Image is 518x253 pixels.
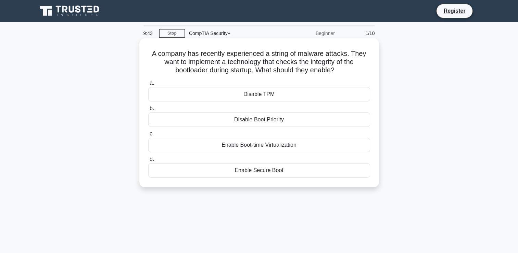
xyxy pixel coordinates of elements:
span: c. [150,131,154,136]
a: Stop [159,29,185,38]
span: d. [150,156,154,162]
a: Register [439,7,469,15]
div: Enable Boot-time Virtualization [148,138,370,152]
div: Disable TPM [148,87,370,101]
div: Enable Secure Boot [148,163,370,178]
div: Disable Boot Priority [148,112,370,127]
div: 9:43 [139,26,159,40]
span: b. [150,105,154,111]
div: Beginner [279,26,339,40]
span: a. [150,80,154,86]
div: 1/10 [339,26,379,40]
div: CompTIA Security+ [185,26,279,40]
h5: A company has recently experienced a string of malware attacks. They want to implement a technolo... [148,49,371,75]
